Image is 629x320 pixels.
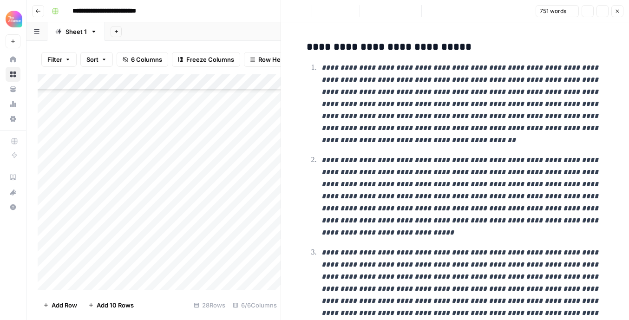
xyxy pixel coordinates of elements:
[6,7,20,31] button: Workspace: Alliance
[6,97,20,111] a: Usage
[117,52,168,67] button: 6 Columns
[47,55,62,64] span: Filter
[229,298,281,313] div: 6/6 Columns
[86,55,98,64] span: Sort
[80,52,113,67] button: Sort
[66,27,87,36] div: Sheet 1
[6,11,22,27] img: Alliance Logo
[244,52,298,67] button: Row Height
[97,300,134,310] span: Add 10 Rows
[6,82,20,97] a: Your Data
[6,185,20,199] div: What's new?
[172,52,240,67] button: Freeze Columns
[6,200,20,215] button: Help + Support
[6,52,20,67] a: Home
[52,300,77,310] span: Add Row
[6,170,20,185] a: AirOps Academy
[536,5,579,17] button: 751 words
[131,55,162,64] span: 6 Columns
[540,7,566,15] span: 751 words
[41,52,77,67] button: Filter
[6,67,20,82] a: Browse
[38,298,83,313] button: Add Row
[258,55,292,64] span: Row Height
[6,111,20,126] a: Settings
[186,55,234,64] span: Freeze Columns
[83,298,139,313] button: Add 10 Rows
[47,22,105,41] a: Sheet 1
[190,298,229,313] div: 28 Rows
[6,185,20,200] button: What's new?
